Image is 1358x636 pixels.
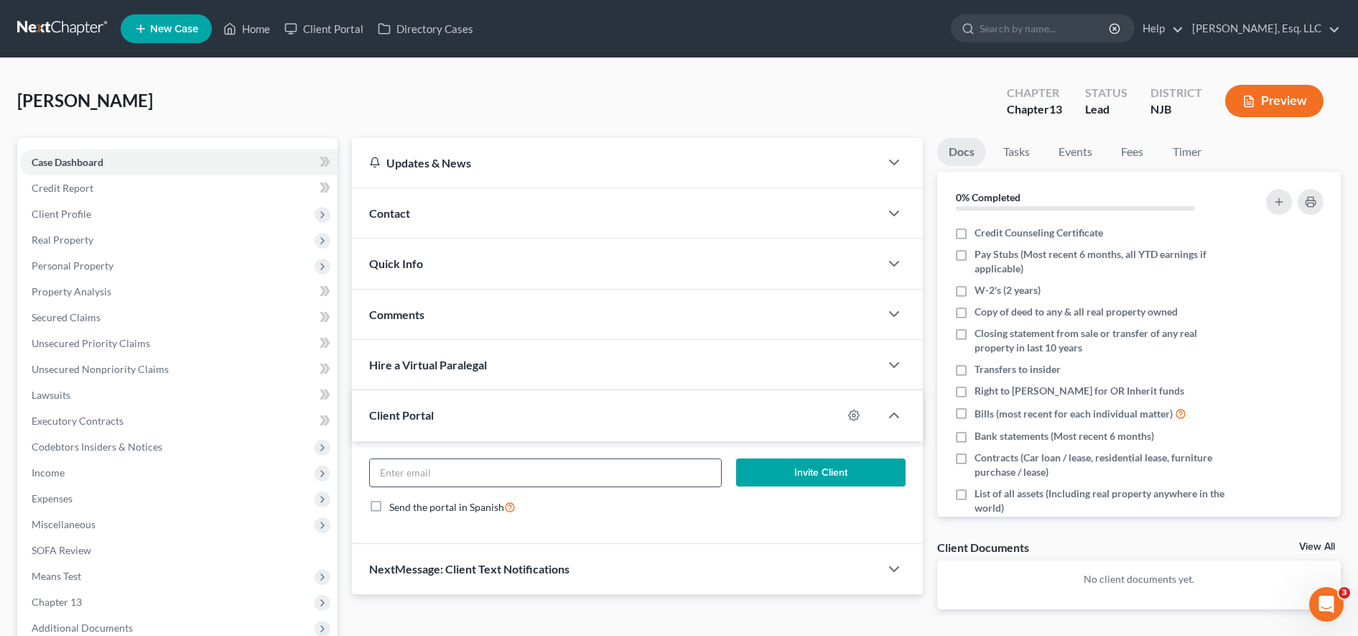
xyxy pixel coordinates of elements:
span: Comments [369,308,424,321]
button: Preview [1225,85,1324,117]
span: Codebtors Insiders & Notices [32,441,162,453]
a: Events [1047,138,1104,166]
span: Bills (most recent for each individual matter) [975,407,1173,421]
span: Means Test [32,570,81,582]
a: [PERSON_NAME], Esq. LLC [1185,16,1340,42]
a: Lawsuits [20,382,338,408]
a: Home [216,16,277,42]
div: District [1150,85,1202,101]
span: Case Dashboard [32,156,103,168]
span: Closing statement from sale or transfer of any real property in last 10 years [975,326,1228,355]
span: Expenses [32,492,73,504]
a: Fees [1110,138,1155,166]
div: NJB [1150,101,1202,118]
button: Invite Client [736,458,906,487]
span: SOFA Review [32,544,91,556]
a: Docs [937,138,986,166]
span: Quick Info [369,257,423,270]
a: View All [1299,542,1335,552]
input: Search by name... [980,15,1111,42]
span: Bank statements (Most recent 6 months) [975,429,1154,443]
div: Updates & News [369,155,862,170]
span: Credit Report [32,182,93,194]
span: List of all assets (Including real property anywhere in the world) [975,487,1228,515]
span: Income [32,466,65,479]
a: Tasks [992,138,1041,166]
span: Client Portal [369,408,434,422]
a: Case Dashboard [20,149,338,175]
span: Real Property [32,234,93,246]
span: [PERSON_NAME] [17,90,153,111]
a: Timer [1161,138,1213,166]
a: SOFA Review [20,538,338,563]
span: Unsecured Nonpriority Claims [32,363,169,375]
div: Status [1085,85,1127,101]
span: Copy of deed to any & all real property owned [975,305,1178,319]
a: Credit Report [20,175,338,201]
span: Credit Counseling Certificate [975,226,1103,240]
span: Property Analysis [32,285,111,298]
a: Help [1135,16,1183,42]
div: Chapter [1007,101,1062,118]
span: New Case [150,24,198,34]
span: Pay Stubs (Most recent 6 months, all YTD earnings if applicable) [975,247,1228,276]
a: Client Portal [277,16,371,42]
span: W-2's (2 years) [975,283,1041,298]
p: No client documents yet. [949,572,1329,586]
div: Chapter [1007,85,1062,101]
a: Unsecured Nonpriority Claims [20,356,338,382]
div: Client Documents [937,540,1029,555]
span: Personal Property [32,259,113,272]
span: Transfers to insider [975,362,1061,377]
span: Send the portal in Spanish [389,501,504,513]
span: Executory Contracts [32,415,124,427]
a: Property Analysis [20,279,338,305]
input: Enter email [370,459,721,487]
span: Unsecured Priority Claims [32,337,150,349]
span: Contact [369,206,410,220]
span: Secured Claims [32,311,101,323]
span: Miscellaneous [32,518,96,530]
span: Lawsuits [32,389,70,401]
span: Hire a Virtual Paralegal [369,358,487,372]
strong: 0% Completed [956,191,1020,203]
span: Additional Documents [32,622,133,634]
a: Unsecured Priority Claims [20,331,338,356]
a: Directory Cases [371,16,480,42]
iframe: Intercom live chat [1309,587,1344,622]
span: Contracts (Car loan / lease, residential lease, furniture purchase / lease) [975,451,1228,479]
span: Right to [PERSON_NAME] for OR Inherit funds [975,384,1184,398]
a: Secured Claims [20,305,338,331]
span: 13 [1049,102,1062,116]
span: Client Profile [32,208,91,220]
div: Lead [1085,101,1127,118]
span: NextMessage: Client Text Notifications [369,562,569,576]
a: Executory Contracts [20,408,338,434]
span: 3 [1339,587,1350,599]
span: Chapter 13 [32,596,82,608]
